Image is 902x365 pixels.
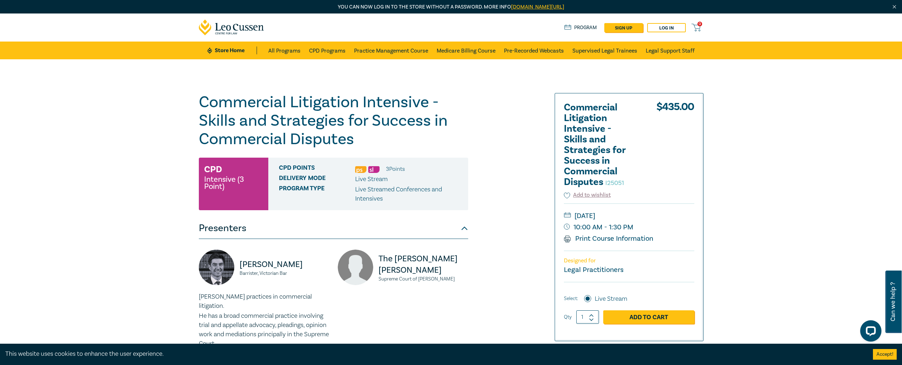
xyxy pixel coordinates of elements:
p: The [PERSON_NAME] [PERSON_NAME] [379,253,468,276]
span: Can we help ? [890,275,896,329]
small: Legal Practitioners [564,265,623,274]
p: [PERSON_NAME] practices in commercial litigation. [199,292,329,311]
a: sign up [604,23,643,32]
span: CPD Points [279,164,355,174]
div: $ 435.00 [656,102,694,191]
small: 10:00 AM - 1:30 PM [564,222,694,233]
p: Designed for [564,257,694,264]
img: A8UdDugLQf5CAAAAJXRFWHRkYXRlOmNyZWF0ZQAyMDIxLTA5LTMwVDA5OjEwOjA0KzAwOjAwJDk1UAAAACV0RVh0ZGF0ZTptb... [338,250,373,285]
span: Delivery Mode [279,175,355,184]
h2: Commercial Litigation Intensive - Skills and Strategies for Success in Commercial Disputes [564,102,642,187]
label: Qty [564,313,572,321]
label: Live Stream [595,294,627,304]
a: Supervised Legal Trainees [572,42,637,59]
p: Live Streamed Conferences and Intensives [355,185,463,203]
a: Legal Support Staff [646,42,695,59]
img: Professional Skills [355,166,366,173]
img: Close [891,4,897,10]
div: This website uses cookies to enhance the user experience. [5,349,862,359]
a: Practice Management Course [354,42,428,59]
span: 0 [697,22,702,26]
a: Store Home [207,47,257,54]
a: Pre-Recorded Webcasts [504,42,564,59]
span: Program type [279,185,355,203]
small: I25051 [605,179,624,187]
span: Live Stream [355,175,388,183]
p: He has a broad commercial practice involving trial and appellate advocacy, pleadings, opinion wor... [199,311,329,348]
a: Log in [647,23,686,32]
input: 1 [576,310,599,324]
small: Intensive (3 Point) [204,176,263,190]
a: Print Course Information [564,234,654,243]
li: 3 Point s [386,164,405,174]
span: Select: [564,295,578,303]
small: Barrister, Victorian Bar [240,271,329,276]
img: https://s3.ap-southeast-2.amazonaws.com/leo-cussen-store-production-content/Contacts/Jonathan%20W... [199,250,234,285]
iframe: LiveChat chat widget [855,317,884,347]
small: [DATE] [564,210,694,222]
button: Accept cookies [873,349,897,360]
a: All Programs [268,42,301,59]
h3: CPD [204,163,222,176]
a: [DOMAIN_NAME][URL] [511,4,564,10]
p: You can now log in to the store without a password. More info [199,3,704,11]
h1: Commercial Litigation Intensive - Skills and Strategies for Success in Commercial Disputes [199,93,468,148]
button: Add to wishlist [564,191,611,199]
a: CPD Programs [309,42,346,59]
p: [PERSON_NAME] [240,259,329,270]
a: Program [564,24,597,32]
img: Substantive Law [368,166,380,173]
a: Medicare Billing Course [437,42,495,59]
a: Add to Cart [603,310,694,324]
button: Presenters [199,218,468,239]
small: Supreme Court of [PERSON_NAME] [379,277,468,282]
